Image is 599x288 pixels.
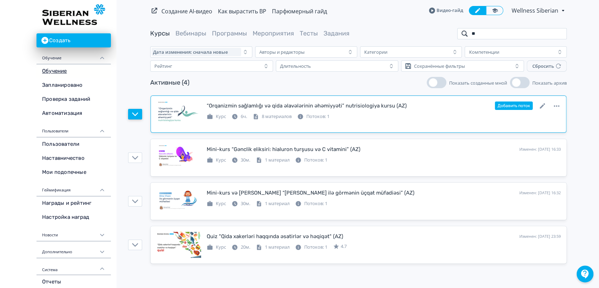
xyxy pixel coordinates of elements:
[36,92,111,106] a: Проверка заданий
[532,80,567,86] span: Показать архив
[255,46,357,58] button: Авторы и редакторы
[36,258,111,275] div: Система
[295,157,327,164] div: Потоков: 1
[36,106,111,120] a: Автоматизация
[36,196,111,210] a: Награды и рейтинг
[207,244,226,251] div: Курс
[324,30,350,37] a: Задания
[256,244,289,251] div: 1 материал
[276,60,399,72] button: Длительность
[150,46,252,58] button: Дата изменения: сначала новые
[175,30,206,37] a: Вебинары
[469,49,499,55] div: Компетенции
[295,200,327,207] div: Потоков: 1
[295,244,327,251] div: Потоков: 1
[259,49,305,55] div: Авторы и редакторы
[36,210,111,224] a: Настройка наград
[486,6,503,15] a: Переключиться в режим ученика
[150,60,273,72] button: Рейтинг
[36,179,111,196] div: Геймификация
[465,46,567,58] button: Компетенции
[341,243,347,250] span: 4.7
[519,234,561,240] div: Изменен: [DATE] 23:59
[519,146,561,152] div: Изменен: [DATE] 16:33
[280,63,311,69] div: Длительность
[256,200,289,207] div: 1 материал
[272,7,327,15] a: Парфюмерный гайд
[36,47,111,64] div: Обучение
[512,6,559,15] span: Wellness Siberian
[429,7,463,14] a: Видео-гайд
[519,190,561,196] div: Изменен: [DATE] 16:32
[241,244,250,250] span: 20м.
[207,102,407,110] div: “Orqanizmin sağlamlığı və qida əlavələrinin əhəmiyyəti” nutrisiologiya kursu (AZ)
[360,46,462,58] button: Категории
[241,113,247,119] span: 6ч.
[207,145,360,153] div: Mini-kurs “Gənclik eliksiri: hialuron turşusu və C vitamini” (AZ)
[300,30,318,37] a: Тесты
[36,224,111,241] div: Новости
[36,120,111,137] div: Пользователи
[401,60,524,72] button: Сохранённые фильтры
[36,241,111,258] div: Дополнительно
[212,30,247,37] a: Программы
[241,200,250,207] span: 30м.
[36,78,111,92] a: Запланировано
[36,64,111,78] a: Обучение
[150,30,170,37] a: Курсы
[207,157,226,164] div: Курс
[153,49,228,55] span: Дата изменения: сначала новые
[449,80,507,86] span: Показать созданные мной
[42,4,105,25] img: https://files.teachbase.ru/system/account/110/logo/medium-aea95fe87fb44a4c112e26cf2643cc70.png
[297,113,330,120] div: Потоков: 1
[414,63,465,69] div: Сохранённые фильтры
[253,30,294,37] a: Мероприятия
[150,78,189,87] div: Активные (4)
[218,7,266,15] a: Как вырастить BP
[495,102,533,110] button: Добавить поток
[241,157,250,163] span: 30м.
[256,157,289,164] div: 1 материал
[161,7,212,15] a: Создание AI-видео
[36,165,111,179] a: Мои подопечные
[207,233,343,241] div: Quiz "Qida xakerləri haqqında əsatirlər və həqiqət" (AZ)
[154,63,172,69] div: Рейтинг
[207,189,414,197] div: Mini-kurs və viktorina “Dino Vison ilə görmənin üçqat müfadiəsi” (AZ)
[36,33,111,47] button: Создать
[36,137,111,151] a: Пользователи
[207,200,226,207] div: Курс
[207,113,226,120] div: Курс
[36,151,111,165] a: Наставничество
[253,113,292,120] div: 8 материалов
[527,60,567,72] button: Сбросить
[364,49,387,55] div: Категории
